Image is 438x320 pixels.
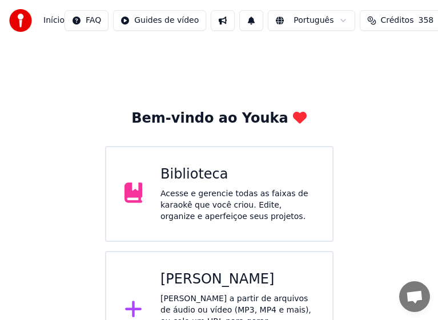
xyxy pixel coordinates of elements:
div: Biblioteca [160,165,314,184]
button: FAQ [65,10,109,31]
div: Acesse e gerencie todas as faixas de karaokê que você criou. Edite, organize e aperfeiçoe seus pr... [160,188,314,222]
span: Créditos [381,15,414,26]
span: Início [43,15,65,26]
div: Bem-vindo ao Youka [131,110,306,128]
img: youka [9,9,32,32]
span: 358 [418,15,433,26]
nav: breadcrumb [43,15,65,26]
button: Guides de vídeo [113,10,206,31]
div: Bate-papo aberto [399,281,430,312]
div: [PERSON_NAME] [160,270,314,289]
